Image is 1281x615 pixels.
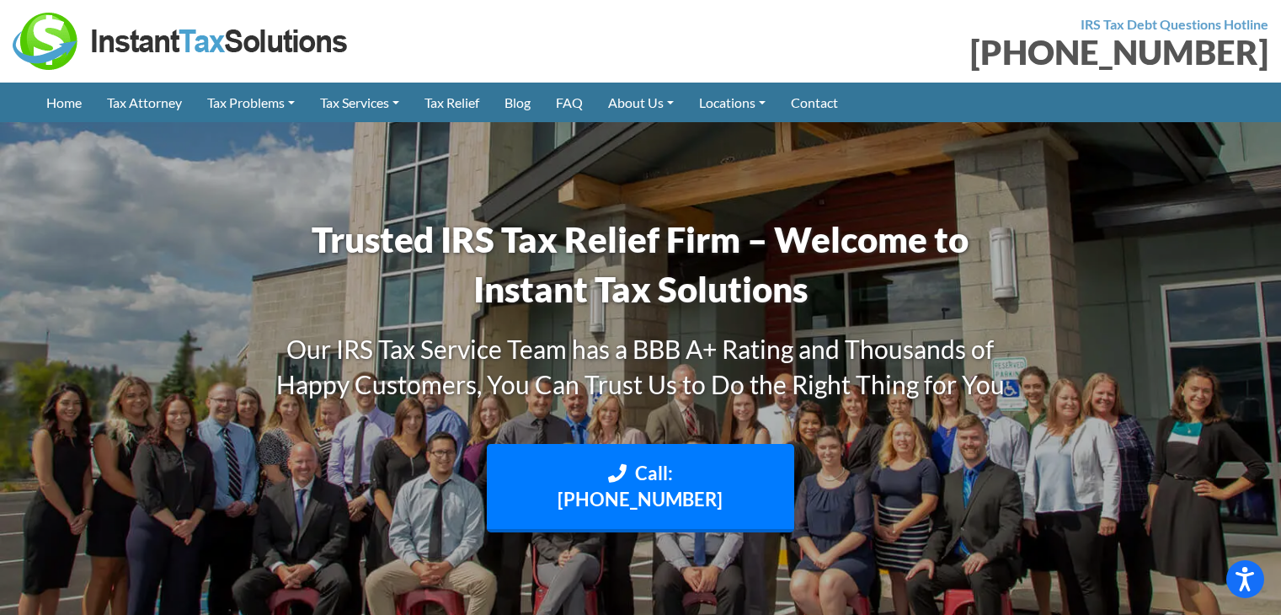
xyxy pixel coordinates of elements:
[34,83,94,122] a: Home
[487,444,795,533] a: Call: [PHONE_NUMBER]
[195,83,307,122] a: Tax Problems
[543,83,595,122] a: FAQ
[254,215,1028,314] h1: Trusted IRS Tax Relief Firm – Welcome to Instant Tax Solutions
[412,83,492,122] a: Tax Relief
[254,331,1028,402] h3: Our IRS Tax Service Team has a BBB A+ Rating and Thousands of Happy Customers, You Can Trust Us t...
[492,83,543,122] a: Blog
[654,35,1269,69] div: [PHONE_NUMBER]
[595,83,686,122] a: About Us
[1081,16,1268,32] strong: IRS Tax Debt Questions Hotline
[686,83,778,122] a: Locations
[13,13,350,70] img: Instant Tax Solutions Logo
[307,83,412,122] a: Tax Services
[94,83,195,122] a: Tax Attorney
[778,83,851,122] a: Contact
[13,31,350,47] a: Instant Tax Solutions Logo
